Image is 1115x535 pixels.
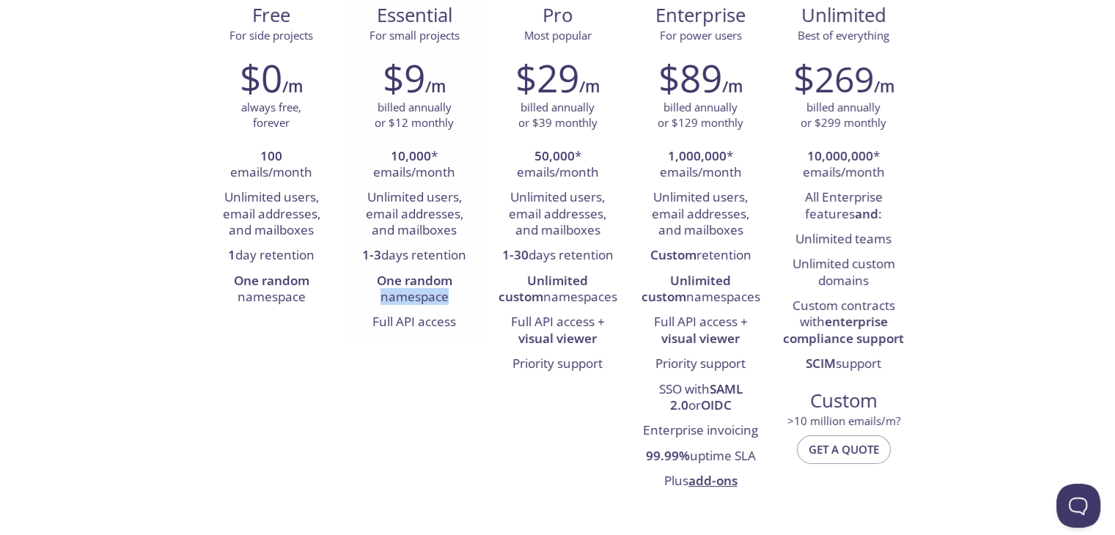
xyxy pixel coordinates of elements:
strong: 100 [260,147,282,164]
span: For side projects [229,28,313,43]
strong: 50,000 [534,147,575,164]
li: days retention [354,243,475,268]
strong: 10,000 [391,147,431,164]
h6: /m [722,74,743,99]
li: namespace [211,269,332,311]
strong: 1,000,000 [668,147,726,164]
li: Full API access + [640,310,761,352]
p: billed annually or $39 monthly [518,100,597,131]
li: All Enterprise features : [783,185,904,227]
li: Unlimited users, email addresses, and mailboxes [211,185,332,243]
span: Free [212,3,331,28]
li: Priority support [640,352,761,377]
strong: Unlimited custom [641,272,732,305]
li: * emails/month [354,144,475,186]
li: * emails/month [783,144,904,186]
span: Essential [355,3,474,28]
h2: $ [793,56,874,100]
span: > 10 million emails/m? [787,413,900,428]
li: Full API access + [497,310,618,352]
li: Unlimited custom domains [783,252,904,294]
span: Get a quote [809,440,879,459]
h6: /m [425,74,446,99]
strong: 1 [228,246,235,263]
strong: Unlimited custom [498,272,589,305]
li: Unlimited teams [783,227,904,252]
p: billed annually or $12 monthly [375,100,454,131]
iframe: Help Scout Beacon - Open [1056,484,1100,528]
a: add-ons [688,472,737,489]
strong: One random [377,272,452,289]
li: Plus [640,469,761,494]
span: Most popular [524,28,592,43]
li: namespaces [497,269,618,311]
span: Unlimited [801,2,886,28]
strong: and [855,205,878,222]
span: Best of everything [798,28,889,43]
li: Unlimited users, email addresses, and mailboxes [497,185,618,243]
strong: One random [234,272,309,289]
span: 269 [814,55,874,103]
h6: /m [282,74,303,99]
p: billed annually or $299 monthly [801,100,886,131]
li: days retention [497,243,618,268]
strong: OIDC [701,396,732,413]
button: Get a quote [797,435,891,463]
span: For small projects [369,28,460,43]
li: * emails/month [497,144,618,186]
strong: 1-3 [362,246,381,263]
li: day retention [211,243,332,268]
li: * emails/month [640,144,761,186]
strong: SCIM [806,355,836,372]
h6: /m [579,74,600,99]
h6: /m [874,74,894,99]
li: namespaces [640,269,761,311]
li: emails/month [211,144,332,186]
li: Priority support [497,352,618,377]
li: Custom contracts with [783,294,904,352]
strong: 1-30 [502,246,529,263]
span: Enterprise [641,3,760,28]
li: Full API access [354,310,475,335]
strong: SAML 2.0 [670,380,743,413]
h2: $89 [658,56,722,100]
span: Pro [498,3,617,28]
h2: $9 [383,56,425,100]
span: Custom [784,388,903,413]
strong: visual viewer [661,330,740,347]
li: uptime SLA [640,444,761,469]
p: always free, forever [241,100,301,131]
li: Enterprise invoicing [640,418,761,443]
strong: enterprise compliance support [783,313,904,346]
li: namespace [354,269,475,311]
h2: $0 [240,56,282,100]
li: Unlimited users, email addresses, and mailboxes [354,185,475,243]
strong: 99.99% [646,447,690,464]
li: Unlimited users, email addresses, and mailboxes [640,185,761,243]
li: retention [640,243,761,268]
strong: 10,000,000 [807,147,873,164]
li: SSO with or [640,377,761,419]
p: billed annually or $129 monthly [658,100,743,131]
h2: $29 [515,56,579,100]
li: support [783,352,904,377]
span: For power users [660,28,742,43]
strong: Custom [650,246,696,263]
strong: visual viewer [518,330,597,347]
